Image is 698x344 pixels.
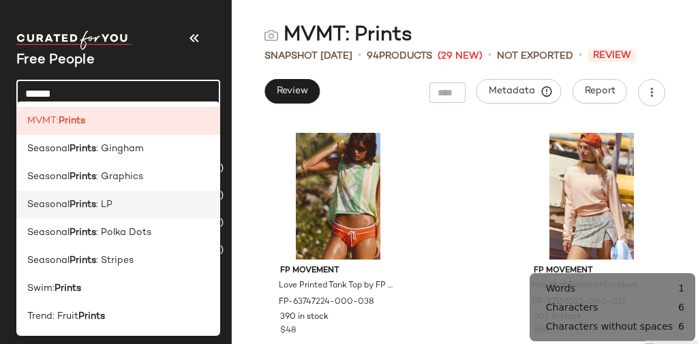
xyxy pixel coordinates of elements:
[588,49,637,62] span: Review
[27,309,78,324] span: Trend: Fruit
[27,198,70,212] span: Seasonal
[27,170,70,184] span: Seasonal
[534,265,650,277] span: FP Movement
[279,296,374,309] span: FP-63747224-000-038
[96,170,143,184] span: : Graphics
[438,49,483,63] span: (29 New)
[367,49,432,63] div: Products
[96,225,151,240] span: : Polka Dots
[276,86,308,97] span: Review
[264,79,320,104] button: Review
[579,48,582,64] span: •
[358,48,361,64] span: •
[70,170,96,184] b: Prints
[59,114,85,128] b: Prints
[27,114,59,128] span: MVMT:
[367,51,379,61] span: 94
[70,198,96,212] b: Prints
[27,253,70,268] span: Seasonal
[55,281,81,296] b: Prints
[280,325,296,337] span: $48
[523,133,661,260] img: 97156525_011_a
[78,309,105,324] b: Prints
[280,265,396,277] span: FP Movement
[264,22,412,49] div: MVMT: Prints
[488,48,491,64] span: •
[584,86,616,97] span: Report
[279,280,395,292] span: Love Printed Tank Top by FP Movement at Free People in [GEOGRAPHIC_DATA], Size: S
[27,142,70,156] span: Seasonal
[280,311,329,324] span: 390 in stock
[70,225,96,240] b: Prints
[476,79,562,104] button: Metadata
[488,85,550,97] span: Metadata
[16,53,95,67] span: Current Company Name
[96,253,134,268] span: : Stripes
[96,198,112,212] span: : LP
[70,142,96,156] b: Prints
[269,133,407,260] img: 63747224_038_d
[27,281,55,296] span: Swim:
[573,79,627,104] button: Report
[264,49,352,63] span: Snapshot [DATE]
[16,31,132,50] img: cfy_white_logo.C9jOOHJF.svg
[27,225,70,240] span: Seasonal
[264,29,278,42] img: svg%3e
[96,142,144,156] span: : Gingham
[497,49,573,63] span: Not Exported
[70,253,96,268] b: Prints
